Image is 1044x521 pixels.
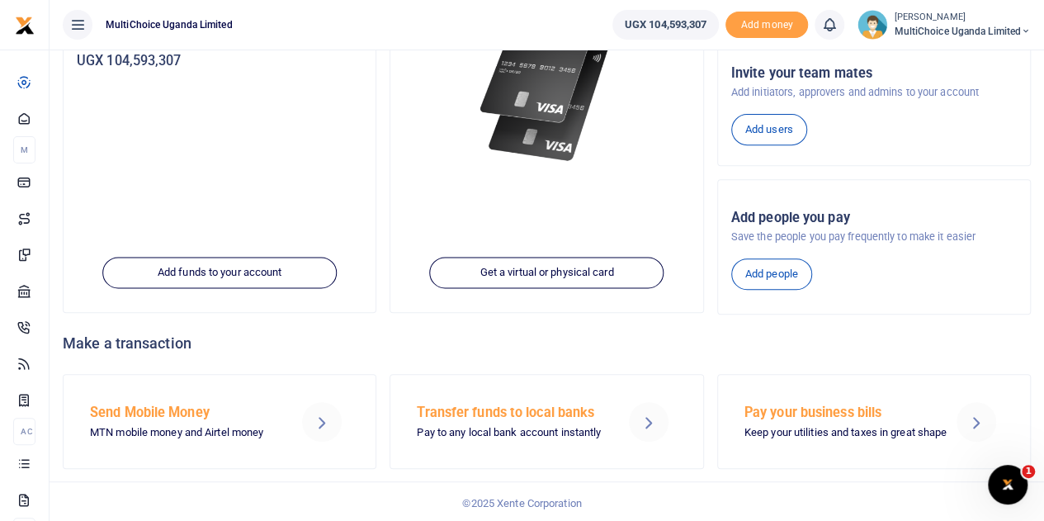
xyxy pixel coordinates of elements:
[731,65,1017,82] h5: Invite your team mates
[725,12,808,39] span: Add money
[731,84,1017,101] p: Add initiators, approvers and admins to your account
[13,136,35,163] li: M
[102,258,337,289] a: Add funds to your account
[725,12,808,39] li: Toup your wallet
[15,18,35,31] a: logo-small logo-large logo-large
[894,24,1031,39] span: MultiChoice Uganda Limited
[99,17,239,32] span: MultiChoice Uganda Limited
[717,374,1031,468] a: Pay your business bills Keep your utilities and taxes in great shape
[417,405,608,421] h5: Transfer funds to local banks
[63,334,1031,353] h4: Make a transaction
[1022,465,1035,478] span: 1
[731,258,812,290] a: Add people
[13,418,35,445] li: Ac
[894,11,1031,25] small: [PERSON_NAME]
[77,53,362,69] h5: UGX 104,593,307
[606,10,726,40] li: Wallet ballance
[857,10,887,40] img: profile-user
[857,10,1031,40] a: profile-user [PERSON_NAME] MultiChoice Uganda Limited
[725,17,808,30] a: Add money
[90,424,281,442] p: MTN mobile money and Airtel money
[15,16,35,36] img: logo-small
[744,424,936,442] p: Keep your utilities and taxes in great shape
[731,114,807,145] a: Add users
[63,374,376,468] a: Send Mobile Money MTN mobile money and Airtel money
[390,374,703,468] a: Transfer funds to local banks Pay to any local bank account instantly
[744,405,936,421] h5: Pay your business bills
[731,210,1017,226] h5: Add people you pay
[988,465,1027,504] iframe: Intercom live chat
[430,258,664,289] a: Get a virtual or physical card
[612,10,720,40] a: UGX 104,593,307
[90,405,281,421] h5: Send Mobile Money
[417,424,608,442] p: Pay to any local bank account instantly
[625,17,707,33] span: UGX 104,593,307
[731,229,1017,245] p: Save the people you pay frequently to make it easier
